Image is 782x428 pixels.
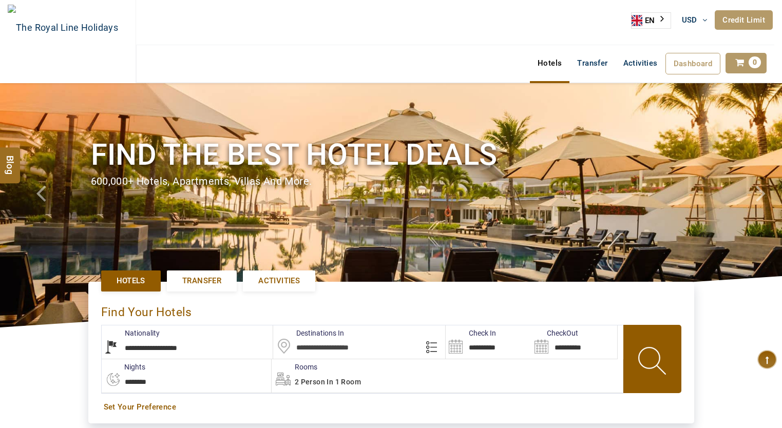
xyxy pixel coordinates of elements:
a: Transfer [167,270,237,291]
a: Credit Limit [715,10,773,30]
a: Hotels [530,53,569,73]
a: EN [632,13,671,28]
div: 600,000+ hotels, apartments, villas and more. [91,174,692,189]
span: Hotels [117,276,145,286]
a: Set Your Preference [104,402,679,413]
input: Search [531,325,617,359]
span: 2 Person in 1 Room [295,378,361,386]
a: Activities [243,270,315,291]
h1: Find the best hotel deals [91,135,692,174]
span: Transfer [182,276,221,286]
span: Activities [258,276,300,286]
label: nights [101,362,145,372]
span: 0 [749,56,761,68]
span: Dashboard [674,59,713,68]
label: CheckOut [531,328,578,338]
label: Destinations In [273,328,344,338]
input: Search [446,325,531,359]
label: Rooms [272,362,317,372]
a: Activities [616,53,665,73]
a: Transfer [569,53,615,73]
img: The Royal Line Holidays [8,5,118,51]
label: Check In [446,328,496,338]
label: Nationality [102,328,160,338]
a: 0 [726,53,767,73]
div: Find Your Hotels [101,295,681,325]
div: Language [631,12,671,29]
aside: Language selected: English [631,12,671,29]
span: USD [682,15,697,25]
a: Hotels [101,270,161,291]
